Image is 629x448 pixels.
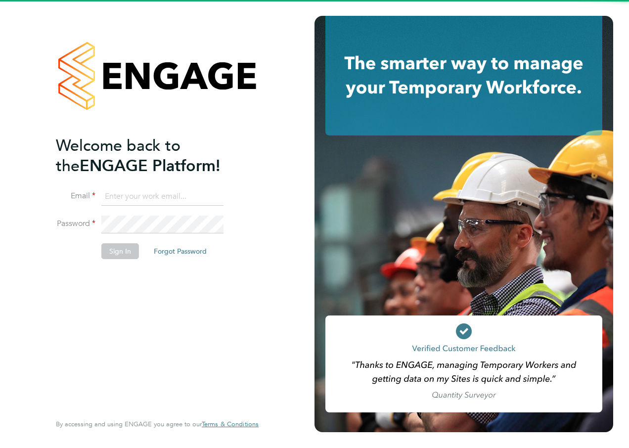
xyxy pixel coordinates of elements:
[56,219,95,229] label: Password
[56,135,249,176] h2: ENGAGE Platform!
[56,191,95,201] label: Email
[202,420,259,428] a: Terms & Conditions
[56,136,180,176] span: Welcome back to the
[146,243,215,259] button: Forgot Password
[56,420,259,428] span: By accessing and using ENGAGE you agree to our
[101,243,139,259] button: Sign In
[101,188,224,206] input: Enter your work email...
